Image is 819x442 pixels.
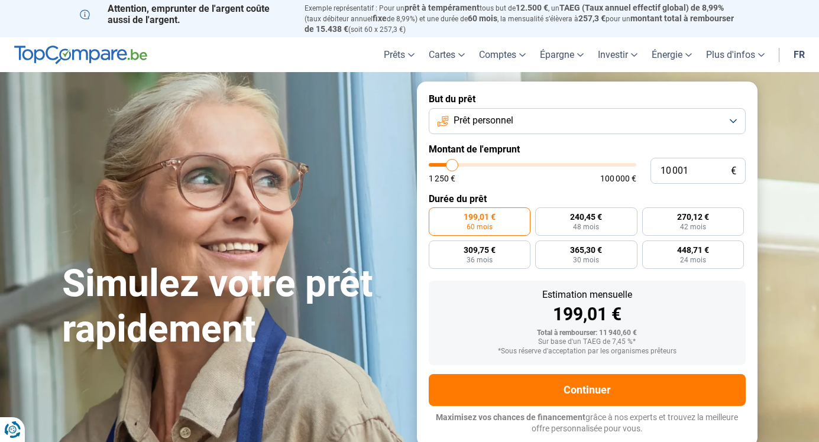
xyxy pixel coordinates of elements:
a: Épargne [533,37,591,72]
label: Durée du prêt [429,193,746,204]
span: 309,75 € [464,246,496,254]
a: Cartes [422,37,472,72]
span: prêt à tempérament [404,3,480,12]
div: Sur base d'un TAEG de 7,45 %* [438,338,736,346]
button: Prêt personnel [429,108,746,134]
div: Total à rembourser: 11 940,60 € [438,329,736,337]
span: Maximisez vos chances de financement [436,412,585,422]
img: TopCompare [14,45,147,64]
span: 240,45 € [570,213,602,221]
span: Prêt personnel [454,114,513,127]
p: grâce à nos experts et trouvez la meilleure offre personnalisée pour vous. [429,412,746,435]
span: 60 mois [468,14,497,23]
span: 1 250 € [429,174,455,183]
span: 100 000 € [600,174,636,183]
a: fr [786,37,812,72]
a: Plus d'infos [699,37,772,72]
button: Continuer [429,374,746,406]
a: Énergie [645,37,699,72]
span: 199,01 € [464,213,496,221]
p: Attention, emprunter de l'argent coûte aussi de l'argent. [80,3,290,25]
a: Investir [591,37,645,72]
p: Exemple représentatif : Pour un tous but de , un (taux débiteur annuel de 8,99%) et une durée de ... [305,3,740,34]
span: 257,3 € [578,14,606,23]
span: 60 mois [467,223,493,230]
a: Prêts [377,37,422,72]
label: Montant de l'emprunt [429,144,746,155]
span: 30 mois [573,256,599,264]
span: fixe [373,14,387,23]
span: 12.500 € [516,3,548,12]
span: 42 mois [680,223,706,230]
h1: Simulez votre prêt rapidement [62,261,403,352]
span: montant total à rembourser de 15.438 € [305,14,734,34]
span: 24 mois [680,256,706,264]
span: 270,12 € [677,213,709,221]
span: 448,71 € [677,246,709,254]
span: 48 mois [573,223,599,230]
span: 365,30 € [570,246,602,254]
div: *Sous réserve d'acceptation par les organismes prêteurs [438,347,736,356]
span: 36 mois [467,256,493,264]
div: Estimation mensuelle [438,290,736,300]
div: 199,01 € [438,305,736,323]
a: Comptes [472,37,533,72]
span: € [731,166,736,176]
span: TAEG (Taux annuel effectif global) de 8,99% [559,3,724,12]
label: But du prêt [429,93,746,105]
